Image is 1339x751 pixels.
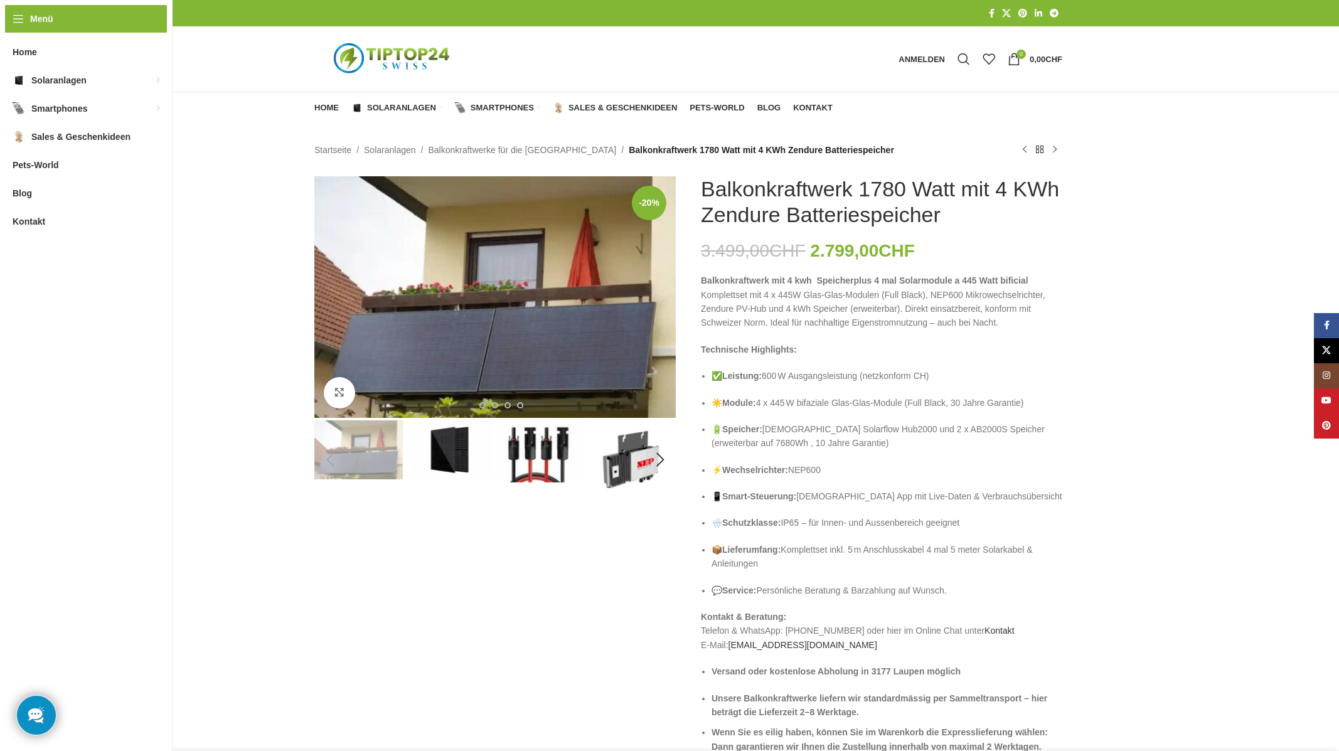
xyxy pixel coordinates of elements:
[351,102,363,114] img: Solaranlagen
[314,103,339,113] span: Home
[1047,142,1062,157] a: Nächstes Produkt
[722,491,796,501] strong: Smart-Steuerung:
[878,241,915,260] span: CHF
[13,182,32,205] span: Blog
[757,95,781,120] a: Blog
[313,176,677,418] div: 1 / 5
[314,53,471,63] a: Logo der Website
[976,46,1001,72] div: Meine Wunschliste
[951,46,976,72] a: Suche
[314,143,351,157] a: Startseite
[712,422,1062,450] p: 🔋 [DEMOGRAPHIC_DATA] Solarflow Hub2000 und 2 x AB2000S Speicher (erweiterbar auf 7680Wh , 10 Jahr...
[712,543,1062,571] p: 📦 Komplettset inkl. 5 m Anschlusskabel 4 mal 5 meter Solarkabel & Anleitungen
[13,130,25,143] img: Sales & Geschenkideen
[690,95,744,120] a: Pets-World
[31,125,131,148] span: Sales & Geschenkideen
[998,5,1015,22] a: X Social Link
[701,612,786,622] strong: Kontakt & Beratung:
[553,102,564,114] img: Sales & Geschenkideen
[1314,363,1339,388] a: Instagram Social Link
[757,103,781,113] span: Blog
[1045,55,1062,64] span: CHF
[479,402,486,408] li: Go to slide 2
[314,444,346,476] div: Previous slide
[793,103,833,113] span: Kontakt
[553,95,677,120] a: Sales & Geschenkideen
[504,402,511,408] li: Go to slide 4
[701,275,1028,285] strong: Balkonkraftwerk mit 4 kwh Speicherplus 4 mal Solarmodule a 445 Watt bificial
[984,626,1014,636] a: Kontakt
[586,420,677,499] div: 4 / 5
[985,5,998,22] a: Facebook Social Link
[13,154,59,176] span: Pets-World
[13,74,25,87] img: Solaranlagen
[644,444,676,476] div: Next slide
[810,241,915,260] bdi: 2.799,00
[1030,55,1062,64] bdi: 0,00
[367,103,436,113] span: Solaranlagen
[30,12,53,26] span: Menü
[1001,46,1069,72] a: 0 0,00CHF
[712,369,1062,383] p: ✅ 600 W Ausgangsleistung (netzkonform CH)
[314,176,676,418] img: Steckerkraftwerk
[428,143,616,157] a: Balkonkraftwerke für die [GEOGRAPHIC_DATA]
[722,371,762,381] strong: Leistung:
[314,143,894,157] nav: Breadcrumb
[712,516,1062,530] p: 🌧️ IP65 – für Innen- und Aussenbereich geeignet
[722,585,756,595] strong: Service:
[1046,5,1062,22] a: Telegram Social Link
[495,420,586,482] div: 3 / 5
[517,402,523,408] li: Go to slide 5
[492,402,498,408] li: Go to slide 3
[314,95,339,120] a: Home
[314,420,403,479] img: Balkonkraftwerk 1780 Watt mit 4 KWh Zendure Batteriespeicher
[587,420,676,499] img: Nep600 Wechselrichter
[31,97,87,120] span: Smartphones
[308,95,839,120] div: Hauptnavigation
[722,398,756,408] strong: Module:
[701,241,806,260] bdi: 3.499,00
[13,210,45,233] span: Kontakt
[1017,142,1032,157] a: Vorheriges Produkt
[1314,338,1339,363] a: X Social Link
[722,465,788,475] strong: Wechselrichter:
[701,274,1062,330] p: Komplettset mit 4 x 445W Glas-Glas-Modulen (Full Black), NEP600 Mikrowechselrichter, Zendure PV-H...
[13,41,37,63] span: Home
[712,583,1062,597] p: 💬 Persönliche Beratung & Barzahlung auf Wunsch.
[1314,388,1339,413] a: YouTube Social Link
[712,463,1062,477] p: ⚡ NEP600
[712,666,961,676] strong: Versand oder kostenlose Abholung in 3177 Laupen möglich
[313,420,404,479] div: 1 / 5
[701,344,797,354] strong: Technische Highlights:
[455,102,466,114] img: Smartphones
[1016,50,1026,59] span: 0
[31,69,87,92] span: Solaranlagen
[1031,5,1046,22] a: LinkedIn Social Link
[722,518,781,528] strong: Schutzklasse:
[712,693,1047,717] strong: Unsere Balkonkraftwerke liefern wir standardmässig per Sammeltransport – hier beträgt die Lieferz...
[722,424,762,434] strong: Speicher:
[467,402,473,408] li: Go to slide 1
[471,103,534,113] span: Smartphones
[728,640,877,650] a: [EMAIL_ADDRESS][DOMAIN_NAME]
[722,545,781,555] strong: Lieferumfang:
[712,489,1062,503] p: 📱 [DEMOGRAPHIC_DATA] App mit Live-Daten & Verbrauchsübersicht
[690,103,744,113] span: Pets-World
[405,420,494,479] img: Balkonkraftwerke mit edlem Schwarz Schwarz Design
[364,143,416,157] a: Solaranlagen
[496,420,585,482] img: MC4 Anschlusskabel
[351,95,442,120] a: Solaranlagen
[712,396,1062,410] p: ☀️ 4 x 445 W bifaziale Glas-Glas-Module (Full Black, 30 Jahre Garantie)
[701,610,1062,652] p: Telefon & WhatsApp: [PHONE_NUMBER] oder hier im Online Chat unter E-Mail:
[899,55,945,63] span: Anmelden
[629,143,894,157] span: Balkonkraftwerk 1780 Watt mit 4 KWh Zendure Batteriespeicher
[13,102,25,115] img: Smartphones
[701,176,1062,228] h1: Balkonkraftwerk 1780 Watt mit 4 KWh Zendure Batteriespeicher
[1015,5,1031,22] a: Pinterest Social Link
[1314,313,1339,338] a: Facebook Social Link
[455,95,540,120] a: Smartphones
[568,103,677,113] span: Sales & Geschenkideen
[892,46,951,72] a: Anmelden
[1314,413,1339,439] a: Pinterest Social Link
